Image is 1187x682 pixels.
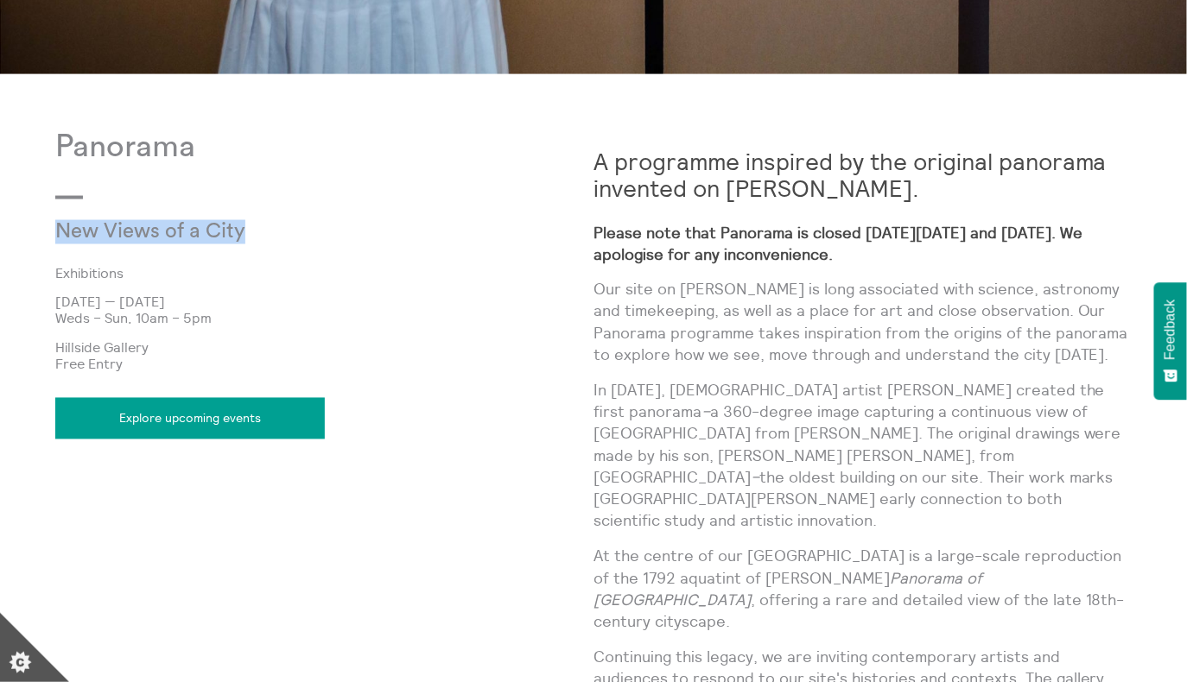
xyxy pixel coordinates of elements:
strong: A programme inspired by the original panorama invented on [PERSON_NAME]. [593,147,1107,203]
p: Weds – Sun, 10am – 5pm [55,311,593,326]
p: Panorama [55,129,593,165]
p: Hillside Gallery [55,340,593,356]
a: Explore upcoming events [55,398,325,439]
p: Free Entry [55,357,593,372]
em: – [701,402,710,422]
p: In [DATE], [DEMOGRAPHIC_DATA] artist [PERSON_NAME] created the first panorama a 360-degree image ... [593,380,1132,532]
p: Our site on [PERSON_NAME] is long associated with science, astronomy and timekeeping, as well as ... [593,279,1132,366]
p: New Views of a City [55,220,414,244]
p: [DATE] — [DATE] [55,294,593,310]
a: Exhibitions [55,265,566,281]
em: Panorama of [GEOGRAPHIC_DATA] [593,569,982,610]
button: Feedback - Show survey [1154,282,1187,400]
p: At the centre of our [GEOGRAPHIC_DATA] is a large-scale reproduction of the 1792 aquatint of [PER... [593,546,1132,633]
em: – [751,468,759,488]
strong: Please note that Panorama is closed [DATE][DATE] and [DATE]. We apologise for any inconvenience. [593,223,1082,264]
span: Feedback [1163,300,1178,360]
